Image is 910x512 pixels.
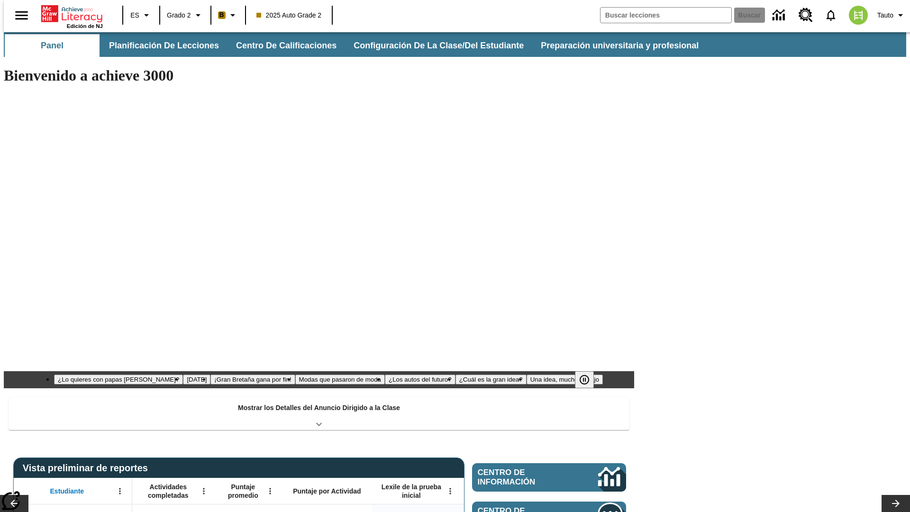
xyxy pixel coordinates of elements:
[877,10,893,20] span: Tauto
[4,32,906,57] div: Subbarra de navegación
[41,4,103,23] a: Portada
[219,9,224,21] span: B
[54,375,183,384] button: Diapositiva 1 ¿Lo quieres con papas fritas?
[183,375,210,384] button: Diapositiva 2 Día del Trabajo
[238,403,400,413] p: Mostrar los Detalles del Anuncio Dirigido a la Clase
[126,7,156,24] button: Lenguaje: ES, Selecciona un idioma
[220,483,266,500] span: Puntaje promedio
[130,10,139,20] span: ES
[443,484,457,498] button: Abrir menú
[9,397,629,430] div: Mostrar los Detalles del Anuncio Dirigido a la Clase
[377,483,446,500] span: Lexile de la prueba inicial
[263,484,277,498] button: Abrir menú
[533,34,706,57] button: Preparación universitaria y profesional
[455,375,527,384] button: Diapositiva 6 ¿Cuál es la gran idea?
[527,375,603,384] button: Diapositiva 7 Una idea, mucho trabajo
[50,487,84,495] span: Estudiante
[819,3,843,27] a: Notificaciones
[41,3,103,29] div: Portada
[67,23,103,29] span: Edición de NJ
[293,487,361,495] span: Puntaje por Actividad
[8,1,36,29] button: Abrir el menú lateral
[346,34,531,57] button: Configuración de la clase/del estudiante
[478,468,566,487] span: Centro de información
[23,463,153,474] span: Vista preliminar de reportes
[793,2,819,28] a: Centro de recursos, Se abrirá en una pestaña nueva.
[210,375,295,384] button: Diapositiva 3 ¡Gran Bretaña gana por fin!
[4,34,707,57] div: Subbarra de navegación
[882,495,910,512] button: Carrusel de lecciones, seguir
[5,34,100,57] button: Panel
[295,375,385,384] button: Diapositiva 4 Modas que pasaron de moda
[874,7,910,24] button: Perfil/Configuración
[843,3,874,27] button: Escoja un nuevo avatar
[385,375,455,384] button: Diapositiva 5 ¿Los autos del futuro?
[472,463,626,492] a: Centro de información
[575,371,603,388] div: Pausar
[197,484,211,498] button: Abrir menú
[101,34,227,57] button: Planificación de lecciones
[575,371,594,388] button: Pausar
[256,10,322,20] span: 2025 Auto Grade 2
[767,2,793,28] a: Centro de información
[214,7,242,24] button: Boost El color de la clase es anaranjado claro. Cambiar el color de la clase.
[163,7,208,24] button: Grado: Grado 2, Elige un grado
[228,34,344,57] button: Centro de calificaciones
[849,6,868,25] img: avatar image
[113,484,127,498] button: Abrir menú
[167,10,191,20] span: Grado 2
[601,8,731,23] input: Buscar campo
[4,67,634,84] h1: Bienvenido a achieve 3000
[137,483,200,500] span: Actividades completadas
